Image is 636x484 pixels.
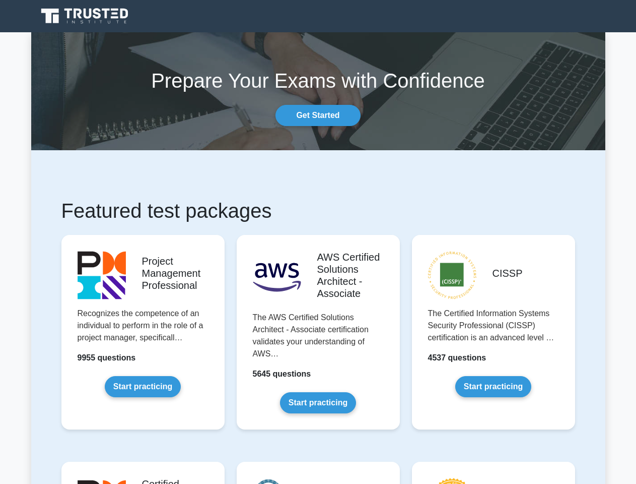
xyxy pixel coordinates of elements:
[31,69,605,93] h1: Prepare Your Exams with Confidence
[455,376,531,397] a: Start practicing
[275,105,360,126] a: Get Started
[61,199,575,223] h1: Featured test packages
[105,376,181,397] a: Start practicing
[280,392,356,413] a: Start practicing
